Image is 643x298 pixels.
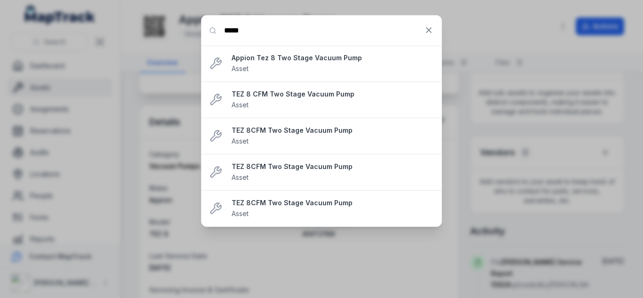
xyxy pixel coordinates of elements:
a: Appion Tez 8 Two Stage Vacuum PumpAsset [232,53,434,74]
strong: TEZ 8CFM Two Stage Vacuum Pump [232,126,434,135]
span: Asset [232,101,249,109]
a: TEZ 8 CFM Two Stage Vacuum PumpAsset [232,89,434,110]
span: Asset [232,173,249,181]
strong: TEZ 8CFM Two Stage Vacuum Pump [232,198,434,208]
span: Asset [232,64,249,72]
span: Asset [232,137,249,145]
strong: TEZ 8 CFM Two Stage Vacuum Pump [232,89,434,99]
a: TEZ 8CFM Two Stage Vacuum PumpAsset [232,162,434,183]
a: TEZ 8CFM Two Stage Vacuum PumpAsset [232,198,434,219]
a: TEZ 8CFM Two Stage Vacuum PumpAsset [232,126,434,146]
span: Asset [232,209,249,217]
strong: TEZ 8CFM Two Stage Vacuum Pump [232,162,434,171]
strong: Appion Tez 8 Two Stage Vacuum Pump [232,53,434,63]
